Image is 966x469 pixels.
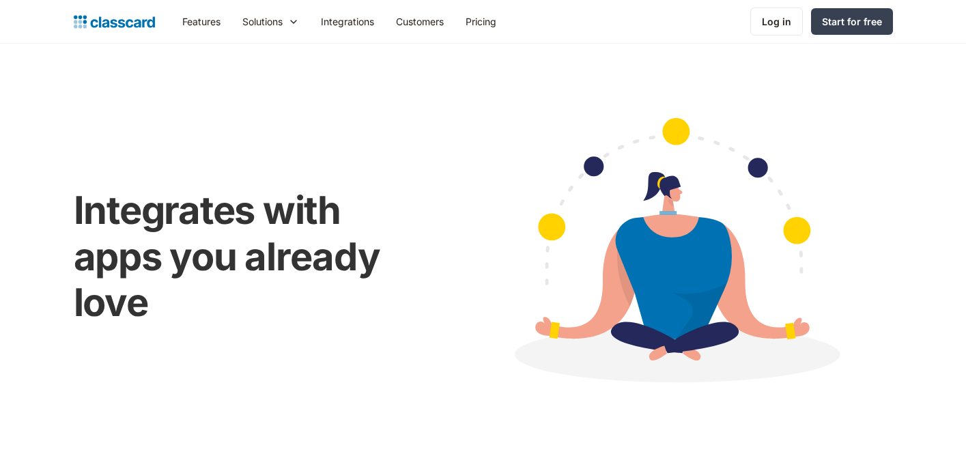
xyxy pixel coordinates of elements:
a: Start for free [811,8,893,35]
div: Start for free [822,14,882,29]
div: Solutions [231,6,310,37]
a: Pricing [455,6,507,37]
a: Features [171,6,231,37]
div: Solutions [242,14,283,29]
img: Cartoon image showing connected apps [455,91,893,419]
h1: Integrates with apps you already love [74,188,428,326]
a: Integrations [310,6,385,37]
a: Logo [74,12,155,31]
a: Log in [750,8,803,35]
div: Log in [762,14,791,29]
a: Customers [385,6,455,37]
